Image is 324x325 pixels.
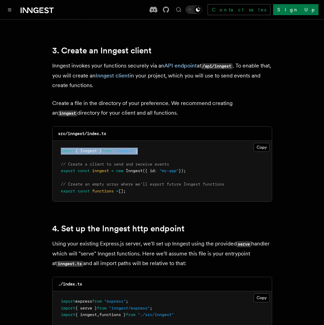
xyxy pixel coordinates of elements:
a: Inngest client [96,72,130,79]
span: = [111,168,114,173]
button: Copy [254,143,270,152]
span: "express" [104,299,126,304]
button: Find something... [175,6,183,14]
span: functions [92,189,114,193]
a: 4. Set up the Inngest http endpoint [52,224,185,233]
a: API endpoint [164,62,197,69]
span: "inngest" [114,148,135,153]
span: from [126,312,135,317]
span: ; [126,299,128,304]
p: Inngest invokes your functions securely via an at . To enable that, you will create an in your pr... [52,61,272,90]
span: ; [135,148,138,153]
button: Toggle dark mode [186,6,202,14]
span: import [61,312,75,317]
span: { inngest [75,312,97,317]
span: // Create a client to send and receive events [61,162,169,167]
span: const [78,189,90,193]
span: : [155,168,157,173]
button: Copy [254,293,270,302]
code: inngest.ts [57,261,83,267]
span: ({ id [143,168,155,173]
span: from [102,148,111,153]
a: Contact sales [208,4,270,15]
span: ; [150,306,152,311]
code: inngest [58,111,77,116]
code: ./index.ts [58,282,82,286]
span: , [97,312,99,317]
code: src/inngest/index.ts [58,131,106,136]
p: Create a file in the directory of your preference. We recommend creating an directory for your cl... [52,98,272,118]
span: // Create an empty array where we'll export future Inngest functions [61,182,224,187]
code: serve [237,241,251,247]
span: = [116,189,119,193]
span: Inngest [126,168,143,173]
a: 3. Create an Inngest client [52,46,152,55]
span: "./src/inngest" [138,312,174,317]
span: functions } [99,312,126,317]
span: const [78,168,90,173]
span: []; [119,189,126,193]
span: inngest [92,168,109,173]
span: "inngest/express" [109,306,150,311]
span: { serve } [75,306,97,311]
code: /api/inngest [201,63,233,69]
span: { Inngest } [75,148,102,153]
span: }); [179,168,186,173]
span: import [61,306,75,311]
span: export [61,168,75,173]
span: express [75,299,92,304]
span: from [92,299,102,304]
span: "my-app" [159,168,179,173]
a: Sign Up [273,4,319,15]
button: Toggle navigation [5,6,14,14]
span: import [61,299,75,304]
span: import [61,148,75,153]
span: export [61,189,75,193]
p: Using your existing Express.js server, we'll set up Inngest using the provided handler which will... [52,239,272,269]
span: new [116,168,123,173]
span: from [97,306,107,311]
